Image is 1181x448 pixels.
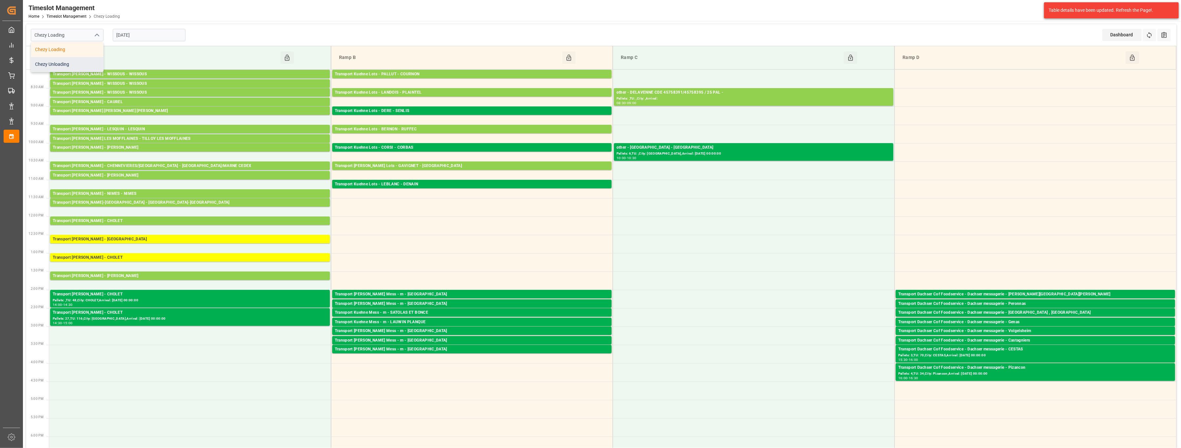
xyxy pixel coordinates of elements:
[29,3,120,13] div: Timeslot Management
[29,159,44,162] span: 10:30 AM
[335,96,609,102] div: Pallets: 3,TU: 523,City: [GEOGRAPHIC_DATA],Arrival: [DATE] 00:00:00
[53,78,327,83] div: Pallets: 2,TU: 128,City: WISSOUS,Arrival: [DATE] 00:00:00
[53,303,62,306] div: 14:00
[898,298,1172,303] div: Pallets: 1,TU: 18,City: [GEOGRAPHIC_DATA][PERSON_NAME],Arrival: [DATE] 00:00:00
[53,298,327,303] div: Pallets: ,TU: 48,City: CHOLET,Arrival: [DATE] 00:00:00
[31,29,104,41] input: Type to search/select
[898,353,1172,358] div: Pallets: 3,TU: 70,City: CESTAS,Arrival: [DATE] 00:00:00
[53,136,327,142] div: Transport [PERSON_NAME] LES MOFFLAINES - TILLOY LES MOFFLAINES
[627,157,637,159] div: 10:30
[53,316,327,322] div: Pallets: 27,TU: 116,City: [GEOGRAPHIC_DATA],Arrival: [DATE] 00:00:00
[53,114,327,120] div: Pallets: ,TU: 85,City: [PERSON_NAME] [PERSON_NAME],Arrival: [DATE] 00:00:00
[898,291,1172,298] div: Transport Dachser Cof Foodservice - Dachser messagerie - [PERSON_NAME][GEOGRAPHIC_DATA][PERSON_NAME]
[31,434,44,437] span: 6:00 PM
[31,103,44,107] span: 9:00 AM
[335,334,609,340] div: Pallets: ,TU: 4,City: [GEOGRAPHIC_DATA],Arrival: [DATE] 00:00:00
[53,218,327,224] div: Transport [PERSON_NAME] - CHOLET
[53,199,327,206] div: Transport [PERSON_NAME]-[GEOGRAPHIC_DATA] - [GEOGRAPHIC_DATA]-[GEOGRAPHIC_DATA]
[626,102,627,104] div: -
[898,344,1172,349] div: Pallets: ,TU: 109,City: [GEOGRAPHIC_DATA],Arrival: [DATE] 00:00:00
[335,181,609,188] div: Transport Kuehne Lots - LEBLANC - DENAIN
[335,126,609,133] div: Transport Kuehne Lots - BERNON - RUFFEC
[29,177,44,180] span: 11:00 AM
[53,243,327,248] div: Pallets: 14,TU: 914,City: [GEOGRAPHIC_DATA],Arrival: [DATE] 00:00:00
[617,89,891,96] div: other - DELAVENNE CDE 45758391/45758395 / 25 PAL -
[335,151,609,157] div: Pallets: 5,TU: 265,City: [GEOGRAPHIC_DATA],Arrival: [DATE] 00:00:00
[898,334,1172,340] div: Pallets: 1,TU: 35,City: [GEOGRAPHIC_DATA],Arrival: [DATE] 00:00:00
[898,326,1172,331] div: Pallets: 1,TU: 13,City: [GEOGRAPHIC_DATA],Arrival: [DATE] 00:00:00
[898,371,1172,377] div: Pallets: 4,TU: 34,City: Pizancon,Arrival: [DATE] 00:00:00
[1102,29,1142,41] div: Dashboard
[53,133,327,138] div: Pallets: 6,TU: 15,City: LESQUIN,Arrival: [DATE] 00:00:00
[898,364,1172,371] div: Transport Dachser Cof Foodservice - Dachser messagerie - Pizancon
[31,122,44,125] span: 9:30 AM
[1049,7,1169,14] div: Table details have been updated. Refresh the Page!.
[29,232,44,235] span: 12:30 PM
[335,89,609,96] div: Transport Kuehne Lots - LANDOIS - PLAINTEL
[53,273,327,279] div: Transport [PERSON_NAME] - [PERSON_NAME]
[31,57,103,72] div: Chezy Unloading
[53,279,327,285] div: Pallets: ,TU: 129,City: [GEOGRAPHIC_DATA],Arrival: [DATE] 00:00:00
[909,358,918,361] div: 16:00
[53,197,327,203] div: Pallets: 4,TU: 69,City: [GEOGRAPHIC_DATA],Arrival: [DATE] 00:00:00
[53,151,327,157] div: Pallets: 7,TU: 1040,City: [GEOGRAPHIC_DATA],Arrival: [DATE] 00:00:00
[335,298,609,303] div: Pallets: ,TU: 10,City: [GEOGRAPHIC_DATA],Arrival: [DATE] 00:00:00
[617,96,891,102] div: Pallets: ,TU: ,City: ,Arrival:
[53,87,327,93] div: Pallets: 15,TU: 780,City: WISSOUS,Arrival: [DATE] 00:00:00
[62,322,63,325] div: -
[53,254,327,261] div: Transport [PERSON_NAME] - CHOLET
[31,269,44,272] span: 1:30 PM
[53,309,327,316] div: Transport [PERSON_NAME] - CHOLET
[53,81,327,87] div: Transport [PERSON_NAME] - WISSOUS - WISSOUS
[31,287,44,290] span: 2:00 PM
[29,214,44,217] span: 12:00 PM
[29,140,44,144] span: 10:00 AM
[54,51,280,64] div: Ramp A
[335,353,609,358] div: Pallets: ,TU: 13,City: [GEOGRAPHIC_DATA],Arrival: [DATE] 00:00:00
[113,29,185,41] input: DD-MM-YYYY
[53,224,327,230] div: Pallets: 21,TU: 666,City: CHOLET,Arrival: [DATE] 00:00:00
[898,337,1172,344] div: Transport Dachser Cof Foodservice - Dachser messagerie - Castagniers
[335,291,609,298] div: Transport [PERSON_NAME] Mess - m - [GEOGRAPHIC_DATA]
[53,163,327,169] div: Transport [PERSON_NAME] - CHENNEVIERES/[GEOGRAPHIC_DATA] - [GEOGRAPHIC_DATA]/MARNE CEDEX
[53,96,327,102] div: Pallets: 10,TU: ,City: WISSOUS,Arrival: [DATE] 00:00:00
[31,360,44,364] span: 4:00 PM
[335,337,609,344] div: Transport [PERSON_NAME] Mess - m - [GEOGRAPHIC_DATA]
[53,172,327,179] div: Transport [PERSON_NAME] - [PERSON_NAME]
[335,344,609,349] div: Pallets: ,TU: 6,City: [GEOGRAPHIC_DATA],Arrival: [DATE] 00:00:00
[336,51,562,64] div: Ramp B
[898,319,1172,326] div: Transport Dachser Cof Foodservice - Dachser messagerie - Genas
[617,102,626,104] div: 08:30
[335,133,609,138] div: Pallets: 1,TU: 721,City: RUFFEC,Arrival: [DATE] 00:00:00
[31,324,44,327] span: 3:00 PM
[53,71,327,78] div: Transport [PERSON_NAME] - WISSOUS - WISSOUS
[335,328,609,334] div: Transport [PERSON_NAME] Mess - m - [GEOGRAPHIC_DATA]
[898,328,1172,334] div: Transport Dachser Cof Foodservice - Dachser messagerie - Volgelsheim
[29,195,44,199] span: 11:30 AM
[626,157,627,159] div: -
[898,346,1172,353] div: Transport Dachser Cof Foodservice - Dachser messagerie - CESTAS
[617,144,891,151] div: other - [GEOGRAPHIC_DATA] - [GEOGRAPHIC_DATA]
[627,102,637,104] div: 09:00
[335,326,609,331] div: Pallets: ,TU: 17,City: [PERSON_NAME],Arrival: [DATE] 00:00:00
[53,169,327,175] div: Pallets: 7,TU: 216,City: [GEOGRAPHIC_DATA]/MARNE CEDEX,Arrival: [DATE] 00:00:00
[335,188,609,193] div: Pallets: 8,TU: 413,City: [GEOGRAPHIC_DATA],Arrival: [DATE] 00:00:00
[617,151,891,157] div: Pallets: 6,TU: ,City: [GEOGRAPHIC_DATA],Arrival: [DATE] 00:00:00
[53,108,327,114] div: Transport [PERSON_NAME] [PERSON_NAME] [PERSON_NAME]
[617,157,626,159] div: 10:00
[31,415,44,419] span: 5:30 PM
[898,309,1172,316] div: Transport Dachser Cof Foodservice - Dachser messagerie - [GEOGRAPHIC_DATA] , [GEOGRAPHIC_DATA]
[335,319,609,326] div: Transport Kuehne Mess - m - LAUWIN PLANQUE
[53,179,327,184] div: Pallets: 2,TU: 657,City: [GEOGRAPHIC_DATA],Arrival: [DATE] 00:00:00
[335,144,609,151] div: Transport Kuehne Lots - CORSI - CORBAS
[53,206,327,212] div: Pallets: 11,TU: 250,City: [GEOGRAPHIC_DATA],Arrival: [DATE] 00:00:00
[908,358,909,361] div: -
[31,397,44,401] span: 5:00 PM
[53,236,327,243] div: Transport [PERSON_NAME] - [GEOGRAPHIC_DATA]
[31,85,44,89] span: 8:30 AM
[335,114,609,120] div: Pallets: 3,TU: 556,City: [GEOGRAPHIC_DATA],Arrival: [DATE] 00:00:00
[31,42,103,57] div: Chezy Loading
[63,303,73,306] div: 14:30
[908,377,909,380] div: -
[31,250,44,254] span: 1:00 PM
